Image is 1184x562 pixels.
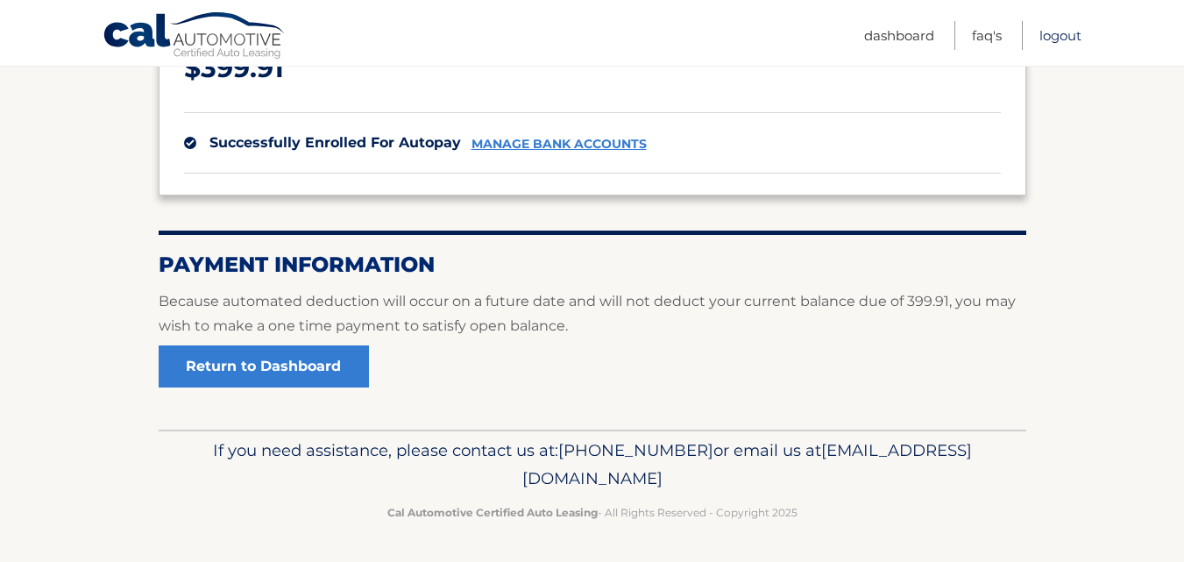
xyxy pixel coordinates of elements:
[170,503,1015,522] p: - All Rights Reserved - Copyright 2025
[159,289,1026,338] p: Because automated deduction will occur on a future date and will not deduct your current balance ...
[170,437,1015,493] p: If you need assistance, please contact us at: or email us at
[387,506,598,519] strong: Cal Automotive Certified Auto Leasing
[184,137,196,149] img: check.svg
[103,11,287,62] a: Cal Automotive
[972,21,1002,50] a: FAQ's
[184,46,1001,92] p: $
[558,440,713,460] span: [PHONE_NUMBER]
[159,345,369,388] a: Return to Dashboard
[864,21,934,50] a: Dashboard
[159,252,1026,278] h2: Payment Information
[471,137,647,152] a: manage bank accounts
[209,134,461,151] span: successfully enrolled for autopay
[201,52,284,84] span: 399.91
[1039,21,1081,50] a: Logout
